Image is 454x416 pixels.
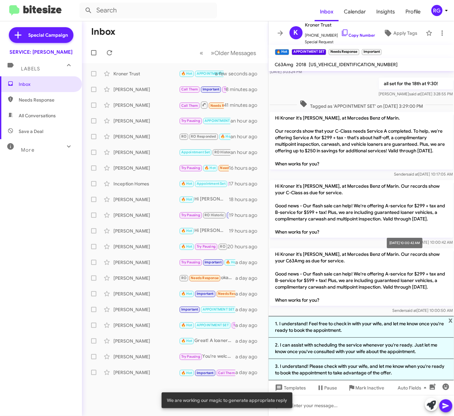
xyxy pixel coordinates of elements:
[181,104,198,108] span: Call Them
[393,240,453,245] span: Sender [DATE] 10:00:42 AM
[205,166,216,170] span: 🔥 Hot
[229,228,263,234] div: 19 hours ago
[229,212,263,218] div: 19 hours ago
[181,71,192,76] span: 🔥 Hot
[179,196,229,203] div: Hi [PERSON_NAME], just following back up if you wanted to schedule an appointment ?
[398,382,429,394] span: Auto Fields
[113,133,179,140] div: [PERSON_NAME]
[181,134,187,139] span: RO
[113,196,179,203] div: [PERSON_NAME]
[220,244,226,249] span: RO
[203,87,220,91] span: Important
[203,307,235,312] span: APPOINTMENT SET
[215,49,256,57] span: Older Messages
[196,46,207,60] button: Previous
[229,196,263,203] div: 18 hours ago
[315,2,339,21] a: Inbox
[179,290,235,297] div: Great!
[113,322,179,329] div: [PERSON_NAME]
[197,292,214,296] span: Important
[181,276,187,280] span: RO
[179,117,230,124] div: Great! We look forward to seeing you then
[235,338,263,344] div: a day ago
[426,5,447,16] button: RG
[339,2,371,21] a: Calendar
[113,243,179,250] div: [PERSON_NAME]
[181,181,192,186] span: 🔥 Hot
[371,2,400,21] a: Insights
[268,382,311,394] button: Templates
[235,369,263,376] div: a day ago
[407,172,418,177] span: said at
[296,62,306,67] span: 2018
[214,150,234,154] span: RO Historic
[220,166,248,170] span: Needs Response
[270,248,453,306] p: Hi Kroner it's [PERSON_NAME], at Mercedes Benz of Marin. Our records show your C63Amg as due for ...
[226,260,237,264] span: 🔥 Hot
[392,382,434,394] button: Auto Fields
[179,258,235,266] div: Liked “Perfect, I will set your appointment for [DATE] 1:00pm”
[305,29,375,39] span: [PHONE_NUMBER]
[91,27,115,37] h1: Inbox
[341,33,375,38] a: Copy Number
[179,164,229,172] div: Great
[297,100,425,109] span: Tagged as 'APPOINTMENT SET' on [DATE] 3:29:00 PM
[378,27,423,39] button: Apply Tags
[227,243,263,250] div: 20 hours ago
[270,180,453,238] p: Hi Kroner it's [PERSON_NAME], at Mercedes Benz of Marin. Our records show your C-Class as due for...
[181,323,192,327] span: 🔥 Hot
[329,49,359,55] small: Needs Response
[305,39,375,45] span: Special Request
[113,165,179,171] div: [PERSON_NAME]
[228,213,246,217] span: Important
[205,260,222,264] span: Important
[181,150,210,154] span: Appointment Set
[19,81,74,87] span: Inbox
[179,70,224,77] div: I'm on the road. Let me check with my wife [PERSON_NAME]. But I'd like to grab the offer if we can.
[205,213,224,217] span: RO Historic
[179,274,235,282] div: okay will do thank you
[181,354,200,359] span: Try Pausing
[19,97,74,103] span: Needs Response
[197,244,216,249] span: Try Pausing
[270,69,302,74] span: [DATE] 3:03:24 PM
[275,49,289,55] small: 🔥 Hot
[392,308,453,313] span: Sender [DATE] 10:00:50 AM
[113,275,179,281] div: [PERSON_NAME]
[211,49,215,57] span: »
[387,238,423,248] div: [DATE] 10:00:42 AM
[229,165,263,171] div: 16 hours ago
[181,87,198,91] span: Call Them
[113,353,179,360] div: [PERSON_NAME]
[210,104,238,108] span: Needs Response
[179,321,235,329] div: yes, thank you
[235,275,263,281] div: a day ago
[179,85,226,93] div: Perfect, we will see you soon
[394,172,453,177] span: Sender [DATE] 10:17:05 AM
[179,337,235,345] div: Great! A loaner car will be ready for you. Please let me know what time works best for you!
[179,243,227,250] div: I'm glad to hear that you had a positive experience with our service department! If you need to s...
[181,197,192,201] span: 🔥 Hot
[21,66,40,72] span: Labels
[167,397,287,404] span: We are working our magic to generate appropriate reply
[235,306,263,313] div: a day ago
[181,119,200,123] span: Try Pausing
[179,353,235,360] div: You're welcome! Feel free to reach out when you're ready to schedule your service. Have a great day!
[113,118,179,124] div: [PERSON_NAME]
[113,338,179,344] div: [PERSON_NAME]
[9,27,73,43] a: Special Campaign
[113,180,179,187] div: Inception Homes
[19,112,56,119] span: All Conversations
[113,291,179,297] div: [PERSON_NAME]
[400,2,426,21] a: Profile
[181,339,192,343] span: 🔥 Hot
[113,70,179,77] div: Kroner Trust
[179,306,235,313] div: Thank you for letting me know! If you need any assistance in the future or want to schedule an ap...
[179,227,229,235] div: Hi [PERSON_NAME], I completely understand about the distance. To make it easier, we can send some...
[309,62,398,67] span: [US_VEHICLE_IDENTIFICATION_NUMBER]
[305,21,375,29] span: Kroner Trust
[379,78,453,89] p: all set for the 18th at 9:30!
[179,368,235,376] div: Inbound Call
